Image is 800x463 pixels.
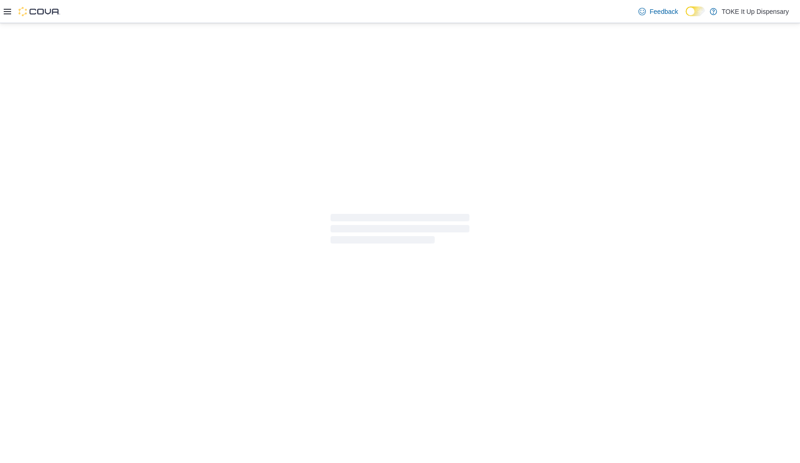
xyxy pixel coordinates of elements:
span: Feedback [650,7,678,16]
img: Cova [19,7,60,16]
a: Feedback [635,2,681,21]
input: Dark Mode [686,6,705,16]
span: Loading [331,216,469,245]
p: TOKE It Up Dispensary [722,6,789,17]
